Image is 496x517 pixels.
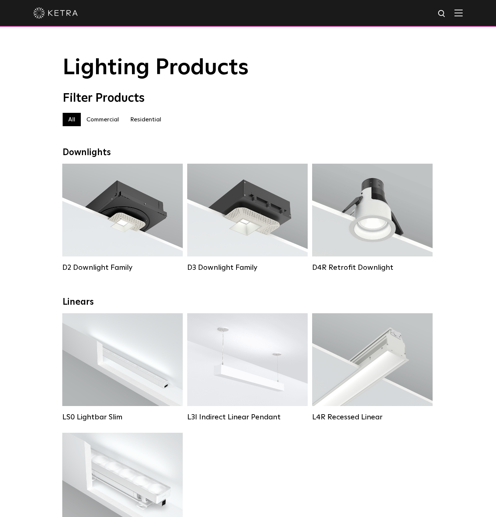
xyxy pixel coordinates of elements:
div: L4R Recessed Linear [312,413,433,422]
label: Commercial [81,113,125,126]
div: L3I Indirect Linear Pendant [187,413,308,422]
img: ketra-logo-2019-white [33,7,78,19]
a: L4R Recessed Linear Lumen Output:400 / 600 / 800 / 1000Colors:White / BlackControl:Lutron Clear C... [312,313,433,422]
div: D4R Retrofit Downlight [312,263,433,272]
div: Downlights [63,147,433,158]
span: Lighting Products [63,57,249,79]
div: D2 Downlight Family [62,263,183,272]
div: Filter Products [63,91,433,105]
a: LS0 Lightbar Slim Lumen Output:200 / 350Colors:White / BlackControl:X96 Controller [62,313,183,422]
img: search icon [437,9,447,19]
a: D3 Downlight Family Lumen Output:700 / 900 / 1100Colors:White / Black / Silver / Bronze / Paintab... [187,164,308,272]
div: LS0 Lightbar Slim [62,413,183,422]
img: Hamburger%20Nav.svg [454,9,463,16]
a: D4R Retrofit Downlight Lumen Output:800Colors:White / BlackBeam Angles:15° / 25° / 40° / 60°Watta... [312,164,433,272]
div: Linears [63,297,433,308]
label: All [63,113,81,126]
a: L3I Indirect Linear Pendant Lumen Output:400 / 600 / 800 / 1000Housing Colors:White / BlackContro... [187,313,308,422]
a: D2 Downlight Family Lumen Output:1200Colors:White / Black / Gloss Black / Silver / Bronze / Silve... [62,164,183,272]
div: D3 Downlight Family [187,263,308,272]
label: Residential [125,113,167,126]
